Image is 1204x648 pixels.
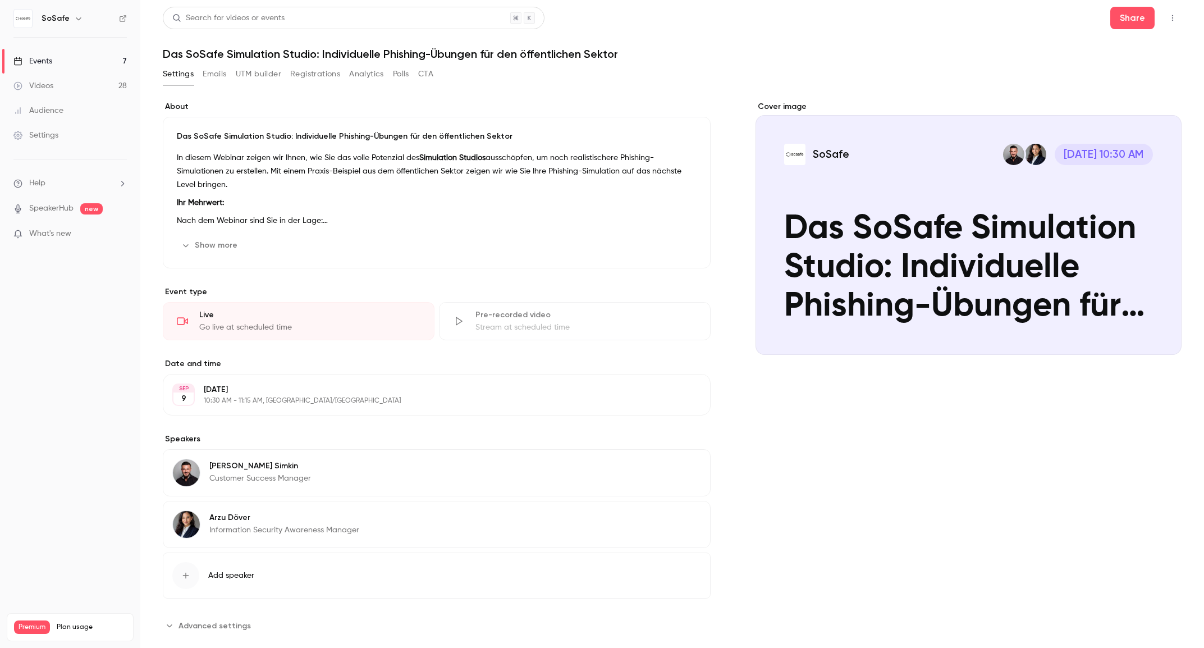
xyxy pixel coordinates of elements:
[163,449,711,496] div: Gabriel Simkin[PERSON_NAME] SimkinCustomer Success Manager
[236,65,281,83] button: UTM builder
[80,203,103,215] span: new
[349,65,384,83] button: Analytics
[13,177,127,189] li: help-dropdown-opener
[177,131,697,142] p: Das SoSafe Simulation Studio: Individuelle Phishing-Übungen für den öffentlichen Sektor
[439,302,711,340] div: Pre-recorded videoStream at scheduled time
[163,101,711,112] label: About
[756,101,1182,112] label: Cover image
[209,473,311,484] p: Customer Success Manager
[163,617,711,635] section: Advanced settings
[475,309,697,321] div: Pre-recorded video
[172,12,285,24] div: Search for videos or events
[173,511,200,538] img: Arzu Döver
[14,10,32,28] img: SoSafe
[203,65,226,83] button: Emails
[163,286,711,298] p: Event type
[177,151,697,191] p: In diesem Webinar zeigen wir Ihnen, wie Sie das volle Potenzial des ausschöpfen, um noch realisti...
[418,65,433,83] button: CTA
[199,322,420,333] div: Go live at scheduled time
[756,101,1182,355] section: Cover image
[204,396,651,405] p: 10:30 AM - 11:15 AM, [GEOGRAPHIC_DATA]/[GEOGRAPHIC_DATA]
[419,154,486,162] strong: Simulation Studios
[199,309,420,321] div: Live
[163,617,258,635] button: Advanced settings
[113,229,127,239] iframe: Noticeable Trigger
[29,177,45,189] span: Help
[163,501,711,548] div: Arzu DöverArzu DöverInformation Security Awareness Manager
[42,13,70,24] h6: SoSafe
[475,322,697,333] div: Stream at scheduled time
[290,65,340,83] button: Registrations
[163,358,711,369] label: Date and time
[163,47,1182,61] h1: Das SoSafe Simulation Studio: Individuelle Phishing-Übungen für den öffentlichen Sektor
[208,570,254,581] span: Add speaker
[14,620,50,634] span: Premium
[163,553,711,599] button: Add speaker
[13,80,53,92] div: Videos
[209,460,311,472] p: [PERSON_NAME] Simkin
[204,384,651,395] p: [DATE]
[173,385,194,393] div: SEP
[209,524,359,536] p: Information Security Awareness Manager
[163,65,194,83] button: Settings
[163,302,434,340] div: LiveGo live at scheduled time
[13,105,63,116] div: Audience
[393,65,409,83] button: Polls
[173,459,200,486] img: Gabriel Simkin
[177,236,244,254] button: Show more
[29,228,71,240] span: What's new
[13,130,58,141] div: Settings
[163,433,711,445] label: Speakers
[13,56,52,67] div: Events
[177,214,697,227] p: Nach dem Webinar sind Sie in der Lage:
[209,512,359,523] p: Arzu Döver
[178,620,251,632] span: Advanced settings
[181,393,186,404] p: 9
[1110,7,1155,29] button: Share
[57,623,126,632] span: Plan usage
[29,203,74,215] a: SpeakerHub
[177,199,224,207] strong: Ihr Mehrwert:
